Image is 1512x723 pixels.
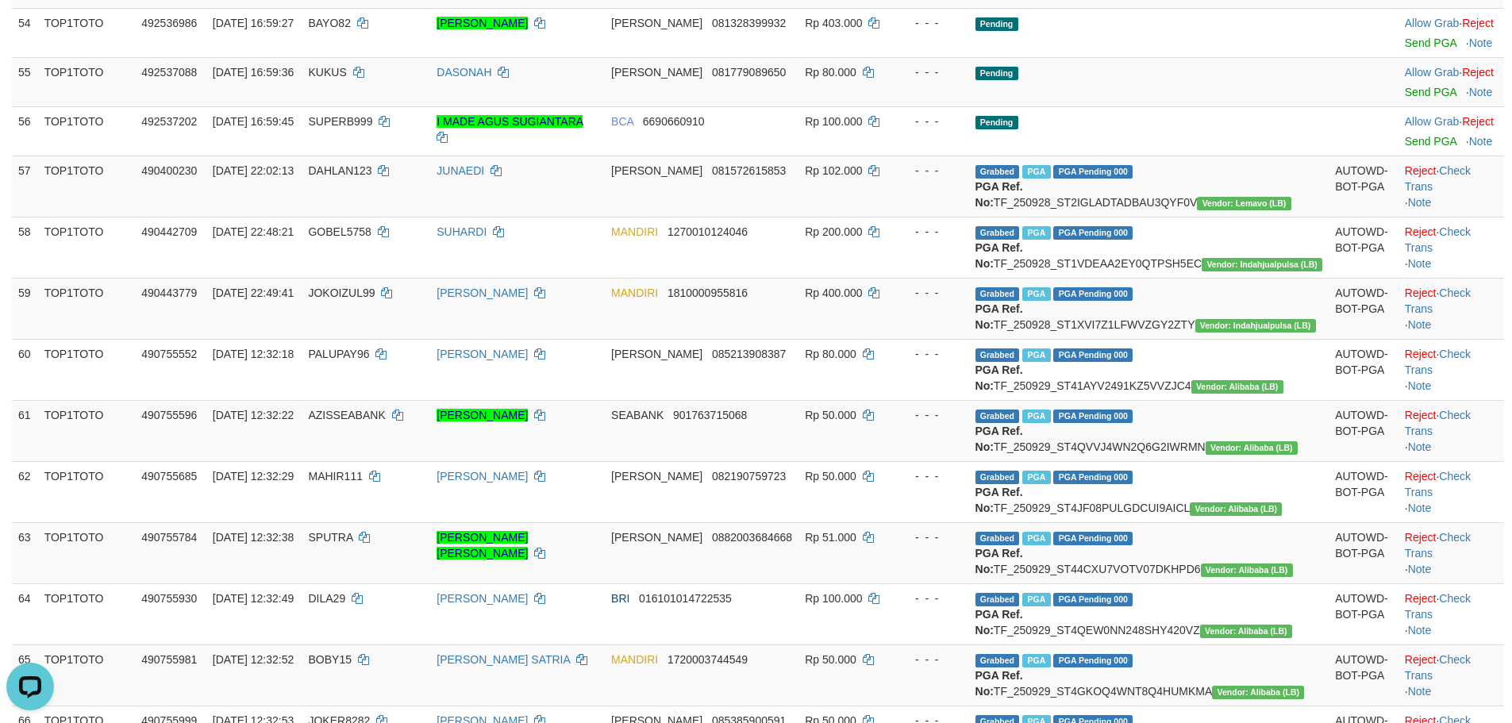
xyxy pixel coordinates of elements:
td: · [1399,106,1504,156]
td: AUTOWD-BOT-PGA [1329,156,1399,217]
a: Note [1408,318,1432,331]
td: · [1399,8,1504,57]
span: KUKUS [308,66,346,79]
td: TF_250929_ST4QEW0NN248SHY420VZ [969,583,1329,644]
span: JOKOIZUL99 [308,287,375,299]
span: [DATE] 16:59:27 [213,17,294,29]
span: Pending [975,17,1018,31]
span: Copy 082190759723 to clipboard [712,470,786,483]
span: Rp 200.000 [805,225,862,238]
span: Grabbed [975,654,1020,667]
a: [PERSON_NAME] [PERSON_NAME] [437,531,528,560]
span: Grabbed [975,226,1020,240]
span: [DATE] 12:32:38 [213,531,294,544]
span: Rp 50.000 [805,653,856,666]
button: Open LiveChat chat widget [6,6,54,54]
span: 490755784 [141,531,197,544]
a: Check Trans [1405,470,1471,498]
span: Copy 901763715068 to clipboard [673,409,747,421]
div: - - - [900,163,962,179]
td: 57 [12,156,38,217]
span: [DATE] 12:32:49 [213,592,294,605]
span: Vendor URL: https://dashboard.q2checkout.com/secure [1212,686,1304,699]
span: PGA Pending [1053,410,1133,423]
span: Copy 081779089650 to clipboard [712,66,786,79]
span: BAYO82 [308,17,350,29]
span: [PERSON_NAME] [611,531,702,544]
span: Rp 80.000 [805,66,856,79]
span: Copy 016101014722535 to clipboard [639,592,732,605]
span: [DATE] 12:32:52 [213,653,294,666]
b: PGA Ref. No: [975,669,1023,698]
td: 56 [12,106,38,156]
td: AUTOWD-BOT-PGA [1329,522,1399,583]
b: PGA Ref. No: [975,486,1023,514]
span: 490755930 [141,592,197,605]
span: BRI [611,592,629,605]
td: · · [1399,400,1504,461]
a: Reject [1405,592,1437,605]
a: Reject [1405,470,1437,483]
td: TF_250928_ST1XVI7Z1LFWVZGY2ZTY [969,278,1329,339]
span: Rp 102.000 [805,164,862,177]
td: TF_250929_ST41AYV2491KZ5VVZJC4 [969,339,1329,400]
td: 58 [12,217,38,278]
a: Reject [1405,409,1437,421]
td: 65 [12,644,38,706]
a: Reject [1462,17,1494,29]
td: TF_250929_ST4GKOQ4WNT8Q4HUMKMA [969,644,1329,706]
span: Marked by adskelvin [1022,226,1050,240]
span: SPUTRA [308,531,352,544]
span: [DATE] 12:32:29 [213,470,294,483]
span: Marked by adskelvin [1022,287,1050,301]
td: · [1399,57,1504,106]
span: Vendor URL: https://dashboard.q2checkout.com/secure [1197,197,1291,210]
span: MANDIRI [611,225,658,238]
span: Copy 6690660910 to clipboard [643,115,705,128]
span: BOBY15 [308,653,351,666]
td: 54 [12,8,38,57]
span: MAHIR111 [308,470,362,483]
span: PGA Pending [1053,654,1133,667]
span: BCA [611,115,633,128]
span: PGA Pending [1053,287,1133,301]
span: Rp 100.000 [805,592,862,605]
td: TOP1TOTO [38,217,136,278]
td: · · [1399,583,1504,644]
a: Note [1408,685,1432,698]
td: · · [1399,217,1504,278]
a: Reject [1405,287,1437,299]
a: [PERSON_NAME] [437,592,528,605]
td: AUTOWD-BOT-PGA [1329,461,1399,522]
span: PGA Pending [1053,471,1133,484]
span: SEABANK [611,409,664,421]
span: Vendor URL: https://dashboard.q2checkout.com/secure [1206,441,1298,455]
span: 490755596 [141,409,197,421]
span: Grabbed [975,410,1020,423]
td: TOP1TOTO [38,57,136,106]
td: 63 [12,522,38,583]
td: AUTOWD-BOT-PGA [1329,400,1399,461]
td: · · [1399,644,1504,706]
td: TF_250929_ST44CXU7VOTV07DKHPD6 [969,522,1329,583]
span: · [1405,66,1462,79]
div: - - - [900,285,962,301]
span: Copy 081328399932 to clipboard [712,17,786,29]
a: [PERSON_NAME] SATRIA [437,653,570,666]
span: Vendor URL: https://dashboard.q2checkout.com/secure [1200,625,1292,638]
a: Reject [1462,115,1494,128]
span: [DATE] 12:32:18 [213,348,294,360]
span: Vendor URL: https://dashboard.q2checkout.com/secure [1202,258,1322,271]
span: Pending [975,67,1018,80]
span: Rp 80.000 [805,348,856,360]
div: - - - [900,590,962,606]
a: Check Trans [1405,531,1471,560]
a: Reject [1405,653,1437,666]
div: - - - [900,529,962,545]
a: Note [1408,379,1432,392]
span: Copy 1270010124046 to clipboard [668,225,748,238]
a: Send PGA [1405,135,1456,148]
a: DASONAH [437,66,491,79]
span: Grabbed [975,165,1020,179]
a: Check Trans [1405,348,1471,376]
